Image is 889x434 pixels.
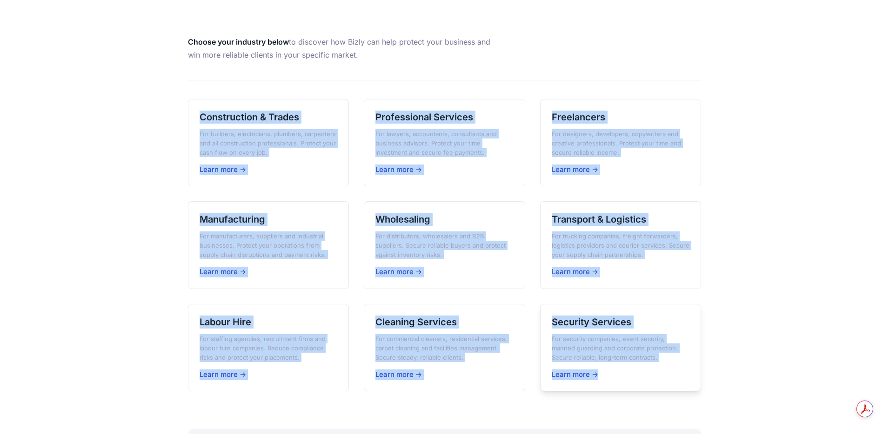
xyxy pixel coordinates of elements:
span: Learn more → [200,370,246,379]
h3: Cleaning Services [375,316,514,329]
a: Wholesaling For distributors, wholesalers and B2B suppliers. Secure reliable buyers and protect a... [364,201,525,289]
a: Construction & Trades For builders, electricians, plumbers, carpenters and all construction profe... [188,99,349,187]
a: Professional Services For lawyers, accountants, consultants and business advisors. Protect your t... [364,99,525,187]
a: Cleaning Services For commercial cleaners, residential services, carpet cleaning and facilities m... [364,304,525,392]
p: For lawyers, accountants, consultants and business advisors. Protect your time investment and sec... [375,129,514,157]
p: For builders, electricians, plumbers, carpenters and all construction professionals. Protect your... [200,129,338,157]
span: Learn more → [200,267,246,276]
span: Learn more → [552,370,598,379]
a: Freelancers For designers, developers, copywriters and creative professionals. Protect your time ... [540,99,702,187]
strong: Choose your industry below [188,37,289,46]
p: For trucking companies, freight forwarders, logistics providers and courier services. Secure your... [552,231,690,259]
p: to discover how Bizly can help protect your business and win more reliable clients in your specif... [188,35,490,61]
h3: Transport & Logistics [552,213,690,226]
h3: Labour Hire [200,316,338,329]
h3: Freelancers [552,111,690,124]
span: Learn more → [200,165,246,174]
p: For manufacturers, suppliers and industrial businesses. Protect your operations from supply chain... [200,231,338,259]
h3: Security Services [552,316,690,329]
span: Learn more → [552,267,598,276]
h3: Wholesaling [375,213,514,226]
a: Security Services For security companies, event security, manned guarding and corporate protectio... [540,304,702,392]
h3: Professional Services [375,111,514,124]
p: For designers, developers, copywriters and creative professionals. Protect your time and secure r... [552,129,690,157]
span: Learn more → [375,165,422,174]
a: Labour Hire For staffing agencies, recruitment firms and labour hire companies. Reduce compliance... [188,304,349,392]
h3: Construction & Trades [200,111,338,124]
p: For distributors, wholesalers and B2B suppliers. Secure reliable buyers and protect against inven... [375,231,514,259]
h3: Manufacturing [200,213,338,226]
p: For staffing agencies, recruitment firms and labour hire companies. Reduce compliance risks and p... [200,334,338,362]
span: Learn more → [375,267,422,276]
p: For security companies, event security, manned guarding and corporate protection. Secure reliable... [552,334,690,362]
span: Learn more → [375,370,422,379]
a: Transport & Logistics For trucking companies, freight forwarders, logistics providers and courier... [540,201,702,289]
span: Learn more → [552,165,598,174]
p: For commercial cleaners, residential services, carpet cleaning and facilities management. Secure ... [375,334,514,362]
a: Manufacturing For manufacturers, suppliers and industrial businesses. Protect your operations fro... [188,201,349,289]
